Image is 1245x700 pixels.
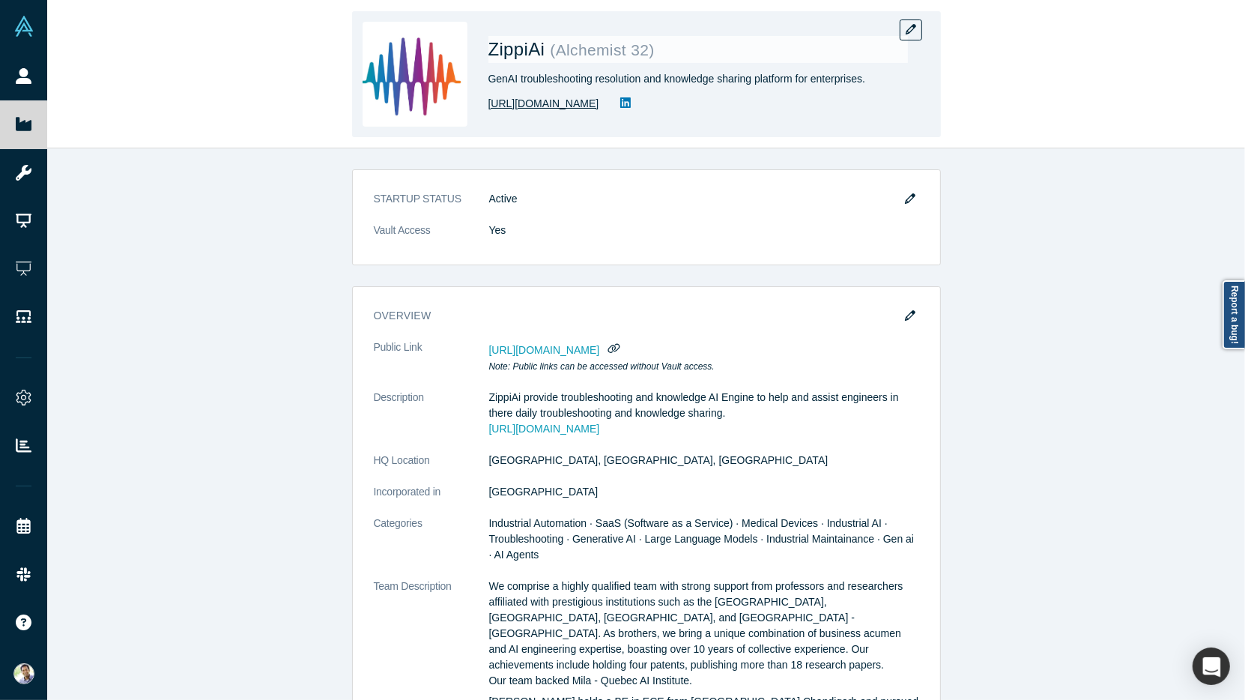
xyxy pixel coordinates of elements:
h3: overview [374,308,898,324]
span: [URL][DOMAIN_NAME] [489,344,600,356]
dt: Description [374,390,489,453]
dt: Incorporated in [374,484,489,516]
a: Report a bug! [1223,280,1245,349]
span: Industrial Automation · SaaS (Software as a Service) · Medical Devices · Industrial AI · Troubles... [489,517,915,561]
dd: Active [489,191,919,207]
dd: Yes [489,223,919,238]
span: ZippiAi [488,39,551,59]
em: Note: Public links can be accessed without Vault access. [489,361,715,372]
dd: [GEOGRAPHIC_DATA] [489,484,919,500]
img: Ravi Belani's Account [13,663,34,684]
dd: [GEOGRAPHIC_DATA], [GEOGRAPHIC_DATA], [GEOGRAPHIC_DATA] [489,453,919,468]
img: Alchemist Vault Logo [13,16,34,37]
a: [URL][DOMAIN_NAME] [489,423,600,435]
p: We comprise a highly qualified team with strong support from professors and researchers affiliate... [489,579,919,689]
dt: HQ Location [374,453,489,484]
img: ZippiAi's Logo [363,22,467,127]
small: ( Alchemist 32 ) [550,41,654,58]
dt: Categories [374,516,489,579]
div: GenAI troubleshooting resolution and knowledge sharing platform for enterprises. [488,71,908,87]
a: [URL][DOMAIN_NAME] [488,96,599,112]
span: Public Link [374,340,422,355]
dt: Vault Access [374,223,489,254]
dt: STARTUP STATUS [374,191,489,223]
p: ZippiAi provide troubleshooting and knowledge AI Engine to help and assist engineers in there dai... [489,390,919,437]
